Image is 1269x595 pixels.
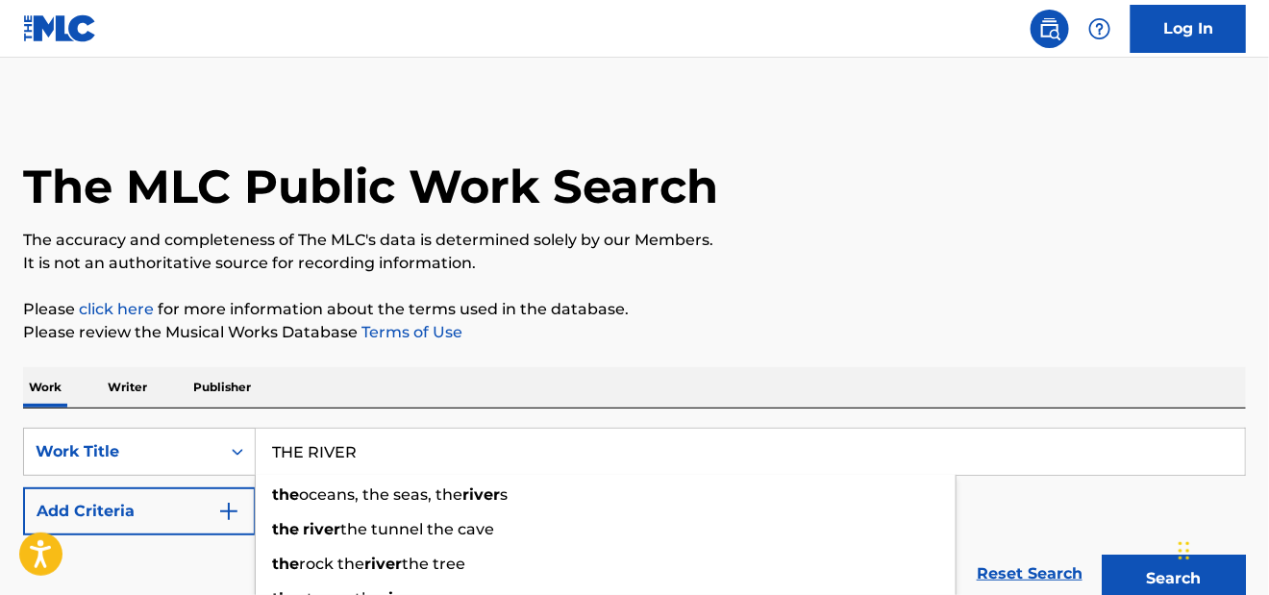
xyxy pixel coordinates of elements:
[272,555,299,573] strong: the
[1031,10,1069,48] a: Public Search
[79,300,154,318] a: click here
[23,14,97,42] img: MLC Logo
[36,440,209,463] div: Work Title
[272,520,299,538] strong: the
[1081,10,1119,48] div: Help
[23,321,1246,344] p: Please review the Musical Works Database
[23,229,1246,252] p: The accuracy and completeness of The MLC's data is determined solely by our Members.
[299,555,364,573] span: rock the
[364,555,402,573] strong: river
[23,298,1246,321] p: Please for more information about the terms used in the database.
[1088,17,1111,40] img: help
[462,485,500,504] strong: river
[23,252,1246,275] p: It is not an authoritative source for recording information.
[1131,5,1246,53] a: Log In
[1038,17,1061,40] img: search
[217,500,240,523] img: 9d2ae6d4665cec9f34b9.svg
[272,485,299,504] strong: the
[967,553,1092,595] a: Reset Search
[303,520,340,538] strong: river
[187,367,257,408] p: Publisher
[1173,503,1269,595] iframe: Chat Widget
[1179,522,1190,580] div: Drag
[23,367,67,408] p: Work
[23,158,718,215] h1: The MLC Public Work Search
[340,520,494,538] span: the tunnel the cave
[23,487,256,535] button: Add Criteria
[358,323,462,341] a: Terms of Use
[402,555,465,573] span: the tree
[299,485,462,504] span: oceans, the seas, the
[102,367,153,408] p: Writer
[500,485,508,504] span: s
